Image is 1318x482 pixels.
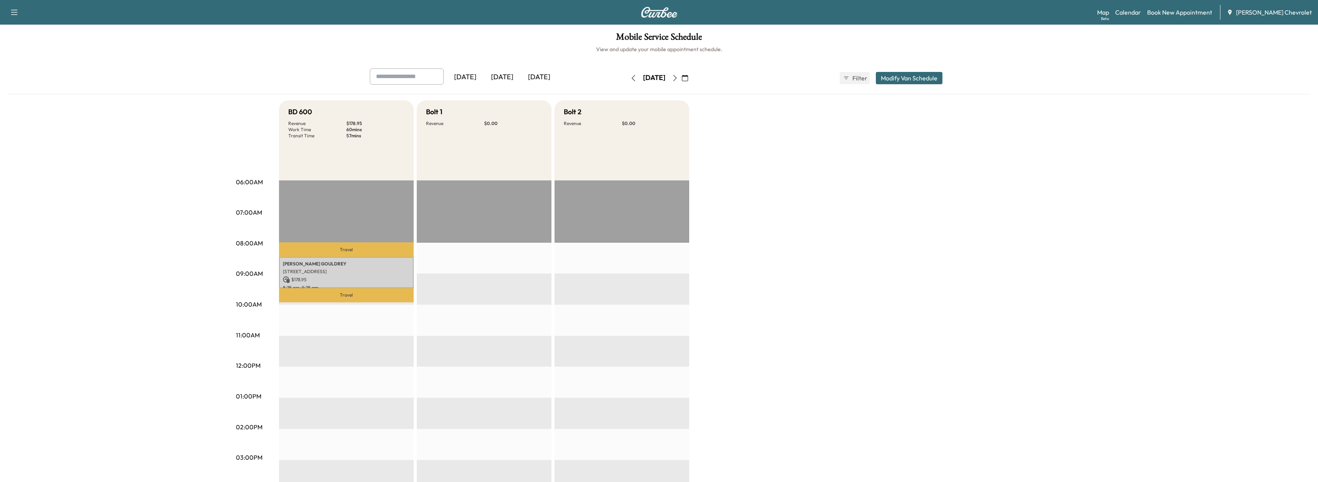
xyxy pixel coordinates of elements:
[484,68,521,86] div: [DATE]
[426,107,443,117] h5: Bolt 1
[236,269,263,278] p: 09:00AM
[1101,16,1109,22] div: Beta
[346,120,404,127] p: $ 178.95
[236,392,261,401] p: 01:00PM
[1236,8,1312,17] span: [PERSON_NAME] Chevrolet
[236,300,262,309] p: 10:00AM
[1097,8,1109,17] a: MapBeta
[283,269,410,275] p: [STREET_ADDRESS]
[283,285,410,291] p: 8:28 am - 9:28 am
[426,120,484,127] p: Revenue
[283,276,410,283] p: $ 178.95
[236,238,263,248] p: 08:00AM
[8,45,1310,53] h6: View and update your mobile appointment schedule.
[283,261,410,267] p: [PERSON_NAME] GOULDREY
[1147,8,1212,17] a: Book New Appointment
[288,120,346,127] p: Revenue
[236,361,261,370] p: 12:00PM
[279,288,414,303] p: Travel
[288,127,346,133] p: Work Time
[447,68,484,86] div: [DATE]
[236,422,262,432] p: 02:00PM
[346,133,404,139] p: 57 mins
[1115,8,1141,17] a: Calendar
[236,177,263,187] p: 06:00AM
[8,32,1310,45] h1: Mobile Service Schedule
[236,208,262,217] p: 07:00AM
[643,73,665,83] div: [DATE]
[288,107,312,117] h5: BD 600
[279,242,414,257] p: Travel
[564,107,581,117] h5: Bolt 2
[521,68,558,86] div: [DATE]
[876,72,942,84] button: Modify Van Schedule
[288,133,346,139] p: Transit Time
[622,120,680,127] p: $ 0.00
[641,7,678,18] img: Curbee Logo
[236,330,260,340] p: 11:00AM
[840,72,870,84] button: Filter
[852,73,866,83] span: Filter
[564,120,622,127] p: Revenue
[236,453,262,462] p: 03:00PM
[484,120,542,127] p: $ 0.00
[346,127,404,133] p: 60 mins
